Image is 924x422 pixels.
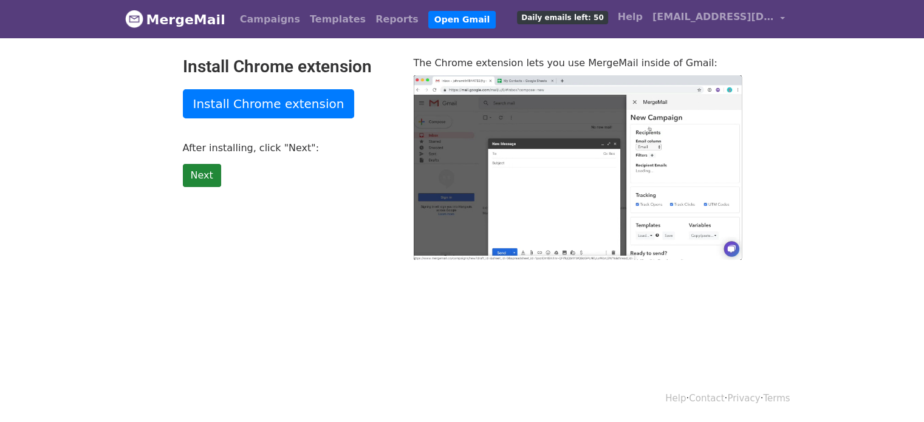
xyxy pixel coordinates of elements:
a: Install Chrome extension [183,89,355,118]
a: Help [613,5,648,29]
a: MergeMail [125,7,225,32]
a: Next [183,164,221,187]
iframe: Chat Widget [863,364,924,422]
h2: Install Chrome extension [183,56,395,77]
p: The Chrome extension lets you use MergeMail inside of Gmail: [414,56,742,69]
span: [EMAIL_ADDRESS][DOMAIN_NAME] [652,10,774,24]
a: Open Gmail [428,11,496,29]
a: Privacy [727,393,760,404]
span: Daily emails left: 50 [517,11,607,24]
a: Help [665,393,686,404]
a: Daily emails left: 50 [512,5,612,29]
p: After installing, click "Next": [183,141,395,154]
a: Terms [763,393,790,404]
a: Reports [371,7,423,32]
a: Campaigns [235,7,305,32]
a: [EMAIL_ADDRESS][DOMAIN_NAME] [648,5,790,33]
a: Contact [689,393,724,404]
img: MergeMail logo [125,10,143,28]
a: Templates [305,7,371,32]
